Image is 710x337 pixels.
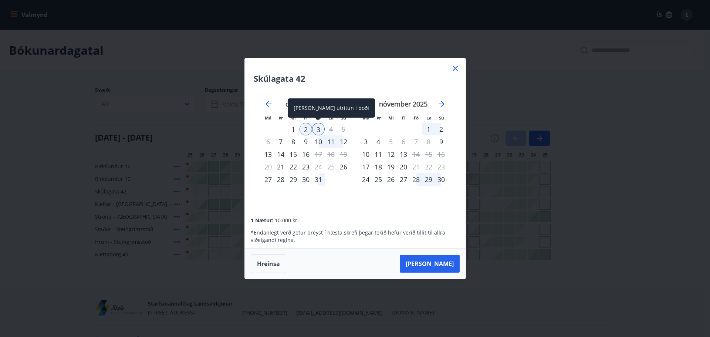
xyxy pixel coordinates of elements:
[410,173,422,186] div: 28
[287,135,300,148] div: 8
[422,173,435,186] div: 29
[372,173,385,186] td: Choose þriðjudagur, 25. nóvember 2025 as your check-in date. It’s available.
[410,161,422,173] td: Choose föstudagur, 21. nóvember 2025 as your check-in date. It’s available.
[359,173,372,186] div: Aðeins innritun í boði
[274,148,287,161] div: 14
[439,115,444,121] small: Su
[376,115,381,121] small: Þr
[300,123,312,135] div: 2
[397,173,410,186] td: Choose fimmtudagur, 27. nóvember 2025 as your check-in date. It’s available.
[251,217,273,224] span: 1 Nætur:
[359,173,372,186] td: Choose mánudagur, 24. nóvember 2025 as your check-in date. It’s available.
[274,135,287,148] td: Choose þriðjudagur, 7. október 2025 as your check-in date. It’s available.
[300,135,312,148] div: 9
[435,123,447,135] td: Choose sunnudagur, 2. nóvember 2025 as your check-in date. It’s available.
[385,135,397,148] div: Aðeins útritun í boði
[397,135,410,148] td: Not available. fimmtudagur, 6. nóvember 2025
[312,148,325,161] div: Aðeins útritun í boði
[262,173,274,186] div: 27
[287,173,300,186] td: Choose miðvikudagur, 29. október 2025 as your check-in date. It’s available.
[372,161,385,173] td: Choose þriðjudagur, 18. nóvember 2025 as your check-in date. It’s available.
[287,173,300,186] div: 29
[385,148,397,161] td: Choose miðvikudagur, 12. nóvember 2025 as your check-in date. It’s available.
[385,161,397,173] div: 19
[274,161,287,173] td: Choose þriðjudagur, 21. október 2025 as your check-in date. It’s available.
[337,135,350,148] div: 12
[385,173,397,186] td: Choose miðvikudagur, 26. nóvember 2025 as your check-in date. It’s available.
[251,229,459,244] p: * Endanlegt verð getur breyst í næsta skrefi þegar tekið hefur verið tillit til allra viðeigandi ...
[422,148,435,161] td: Not available. laugardagur, 15. nóvember 2025
[325,135,337,148] div: 11
[435,173,447,186] td: Choose sunnudagur, 30. nóvember 2025 as your check-in date. It’s available.
[385,173,397,186] div: 26
[422,173,435,186] td: Choose laugardagur, 29. nóvember 2025 as your check-in date. It’s available.
[410,148,422,161] div: Aðeins útritun í boði
[410,148,422,161] td: Choose föstudagur, 14. nóvember 2025 as your check-in date. It’s available.
[359,148,372,161] div: 10
[254,90,457,202] div: Calendar
[312,161,325,173] td: Choose föstudagur, 24. október 2025 as your check-in date. It’s available.
[402,115,406,121] small: Fi
[435,135,447,148] td: Choose sunnudagur, 9. nóvember 2025 as your check-in date. It’s available.
[397,148,410,161] div: 13
[414,115,419,121] small: Fö
[426,115,432,121] small: La
[300,148,312,161] div: 16
[359,135,372,148] td: Choose mánudagur, 3. nóvember 2025 as your check-in date. It’s available.
[397,161,410,173] div: 20
[262,148,274,161] td: Choose mánudagur, 13. október 2025 as your check-in date. It’s available.
[372,135,385,148] td: Choose þriðjudagur, 4. nóvember 2025 as your check-in date. It’s available.
[422,123,435,135] div: 1
[359,148,372,161] td: Choose mánudagur, 10. nóvember 2025 as your check-in date. It’s available.
[422,135,435,148] td: Not available. laugardagur, 8. nóvember 2025
[435,161,447,173] td: Not available. sunnudagur, 23. nóvember 2025
[388,115,394,121] small: Mi
[312,135,325,148] div: 10
[435,173,447,186] div: 30
[359,135,372,148] div: 3
[274,135,287,148] div: Aðeins innritun í boði
[385,161,397,173] td: Choose miðvikudagur, 19. nóvember 2025 as your check-in date. It’s available.
[372,148,385,161] td: Choose þriðjudagur, 11. nóvember 2025 as your check-in date. It’s available.
[262,173,274,186] td: Choose mánudagur, 27. október 2025 as your check-in date. It’s available.
[312,173,325,186] div: 31
[422,123,435,135] td: Choose laugardagur, 1. nóvember 2025 as your check-in date. It’s available.
[372,173,385,186] div: 25
[410,173,422,186] td: Choose föstudagur, 28. nóvember 2025 as your check-in date. It’s available.
[312,123,325,135] td: Selected as end date. föstudagur, 3. október 2025
[274,161,287,173] div: Aðeins innritun í boði
[274,173,287,186] td: Choose þriðjudagur, 28. október 2025 as your check-in date. It’s available.
[397,148,410,161] td: Choose fimmtudagur, 13. nóvember 2025 as your check-in date. It’s available.
[372,148,385,161] div: 11
[325,135,337,148] td: Choose laugardagur, 11. október 2025 as your check-in date. It’s available.
[325,148,337,161] td: Not available. laugardagur, 18. október 2025
[287,148,300,161] div: 15
[262,148,274,161] div: 13
[337,161,350,173] div: Aðeins innritun í boði
[337,148,350,161] td: Not available. sunnudagur, 19. október 2025
[422,161,435,173] td: Not available. laugardagur, 22. nóvember 2025
[410,161,422,173] div: Aðeins útritun í boði
[312,123,325,135] div: Aðeins útritun í boði
[278,115,283,121] small: Þr
[397,173,410,186] div: 27
[312,173,325,186] td: Choose föstudagur, 31. október 2025 as your check-in date. It’s available.
[288,98,375,118] div: [PERSON_NAME] útritun í boði
[254,73,457,84] h4: Skúlagata 42
[385,148,397,161] div: 12
[312,161,325,173] div: Aðeins útritun í boði
[400,255,460,273] button: [PERSON_NAME]
[300,161,312,173] div: 23
[251,255,286,273] button: Hreinsa
[287,161,300,173] td: Choose miðvikudagur, 22. október 2025 as your check-in date. It’s available.
[312,148,325,161] td: Choose föstudagur, 17. október 2025 as your check-in date. It’s available.
[287,161,300,173] div: 22
[397,161,410,173] td: Choose fimmtudagur, 20. nóvember 2025 as your check-in date. It’s available.
[325,123,337,135] td: Not available. laugardagur, 4. október 2025
[285,100,326,108] strong: október 2025
[274,173,287,186] div: 28
[337,161,350,173] td: Choose sunnudagur, 26. október 2025 as your check-in date. It’s available.
[300,173,312,186] td: Choose fimmtudagur, 30. október 2025 as your check-in date. It’s available.
[300,123,312,135] td: Selected as start date. fimmtudagur, 2. október 2025
[275,217,299,224] span: 10.000 kr.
